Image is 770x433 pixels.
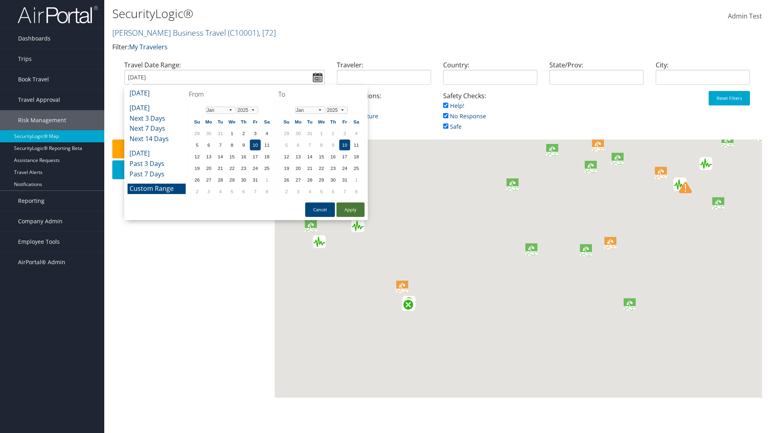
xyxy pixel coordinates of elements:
[228,27,259,38] span: ( C10001 )
[281,116,292,127] th: Su
[128,148,186,159] li: [DATE]
[227,174,237,185] td: 29
[128,159,186,169] li: Past 3 Days
[304,151,315,162] td: 14
[250,174,261,185] td: 31
[728,12,762,20] span: Admin Test
[192,128,203,139] td: 29
[192,186,203,197] td: 2
[128,103,186,113] li: [DATE]
[443,102,464,109] a: Help!
[351,174,362,185] td: 1
[250,128,261,139] td: 3
[351,163,362,174] td: 25
[316,140,327,150] td: 8
[238,116,249,127] th: Th
[18,191,45,211] span: Reporting
[227,128,237,139] td: 1
[604,237,617,250] div: Drought is on going in Ethiopia, Somalia
[215,174,226,185] td: 28
[328,163,338,174] td: 23
[328,186,338,197] td: 6
[443,123,462,130] a: Safe
[328,128,338,139] td: 2
[674,178,687,191] div: Green earthquake alert (Magnitude 5.2M, Depth:9.071km) in Afghanistan 05/09/2025 01:30 UTC, 10.5 ...
[238,163,249,174] td: 23
[293,186,304,197] td: 3
[316,174,327,185] td: 29
[112,182,275,198] div: 0 Travelers
[203,163,214,174] td: 20
[585,161,598,174] div: Drought is on going in Bulgaria, Türkiye
[351,186,362,197] td: 8
[261,128,272,139] td: 4
[328,174,338,185] td: 30
[304,174,315,185] td: 28
[316,151,327,162] td: 15
[351,128,362,139] td: 4
[328,116,338,127] th: Th
[189,90,275,99] h4: From
[293,140,304,150] td: 6
[238,140,249,150] td: 9
[443,112,486,120] a: No Response
[293,128,304,139] td: 30
[112,160,271,179] button: Download Report
[293,163,304,174] td: 20
[259,27,276,38] span: , [ 72 ]
[238,174,249,185] td: 30
[281,140,292,150] td: 5
[304,128,315,139] td: 31
[250,140,261,150] td: 10
[339,163,350,174] td: 24
[261,116,272,127] th: Sa
[18,49,32,69] span: Trips
[261,174,272,185] td: 1
[238,186,249,197] td: 6
[192,163,203,174] td: 19
[316,128,327,139] td: 1
[203,128,214,139] td: 30
[112,5,545,22] h1: SecurityLogic®
[331,60,437,91] div: Traveler:
[339,128,350,139] td: 3
[18,90,60,110] span: Travel Approval
[203,174,214,185] td: 27
[215,186,226,197] td: 4
[655,167,668,180] div: Drought is on going in Afghanistan, Armenia, Azerbaijan, China, Iraq, Islamic Republic of Iran, K...
[215,140,226,150] td: 7
[128,113,186,124] li: Next 3 Days
[351,151,362,162] td: 18
[227,140,237,150] td: 8
[128,88,186,99] li: [DATE]
[261,151,272,162] td: 18
[543,60,650,91] div: State/Prov:
[215,116,226,127] th: Tu
[546,144,559,157] div: Drought is on going in Albania, Austria, Bosnia & Herzegovina, Bulgaria, France, Croatia, Hungary...
[328,151,338,162] td: 16
[580,244,593,257] div: Drought is on going in Democratic Republic of Congo, Central African Republic, Eritrea, Ethiopia,...
[227,151,237,162] td: 15
[281,163,292,174] td: 19
[709,91,750,105] button: Reset Filters
[396,281,409,293] div: Drought is on going in Bolivia, Brazil
[215,151,226,162] td: 14
[507,178,519,191] div: Drought is on going in Algeria, Morocco
[351,116,362,127] th: Sa
[316,116,327,127] th: We
[339,116,350,127] th: Fr
[304,186,315,197] td: 4
[525,243,538,256] div: Drought is on going in Burkina Faso, Benin, Cote d'Ivoire, Ghana, Nigeria, Togo
[293,116,304,127] th: Mo
[18,232,60,252] span: Employee Tools
[261,186,272,197] td: 8
[238,151,249,162] td: 16
[351,140,362,150] td: 11
[336,202,365,217] button: Apply
[721,135,734,148] div: Drought is on going in China, Kazakhstan, Mongolia, Russia
[192,174,203,185] td: 26
[192,151,203,162] td: 12
[18,252,65,272] span: AirPortal® Admin
[592,139,605,152] div: Drought is on going in Moldova, Russia, Ukraine
[339,174,350,185] td: 31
